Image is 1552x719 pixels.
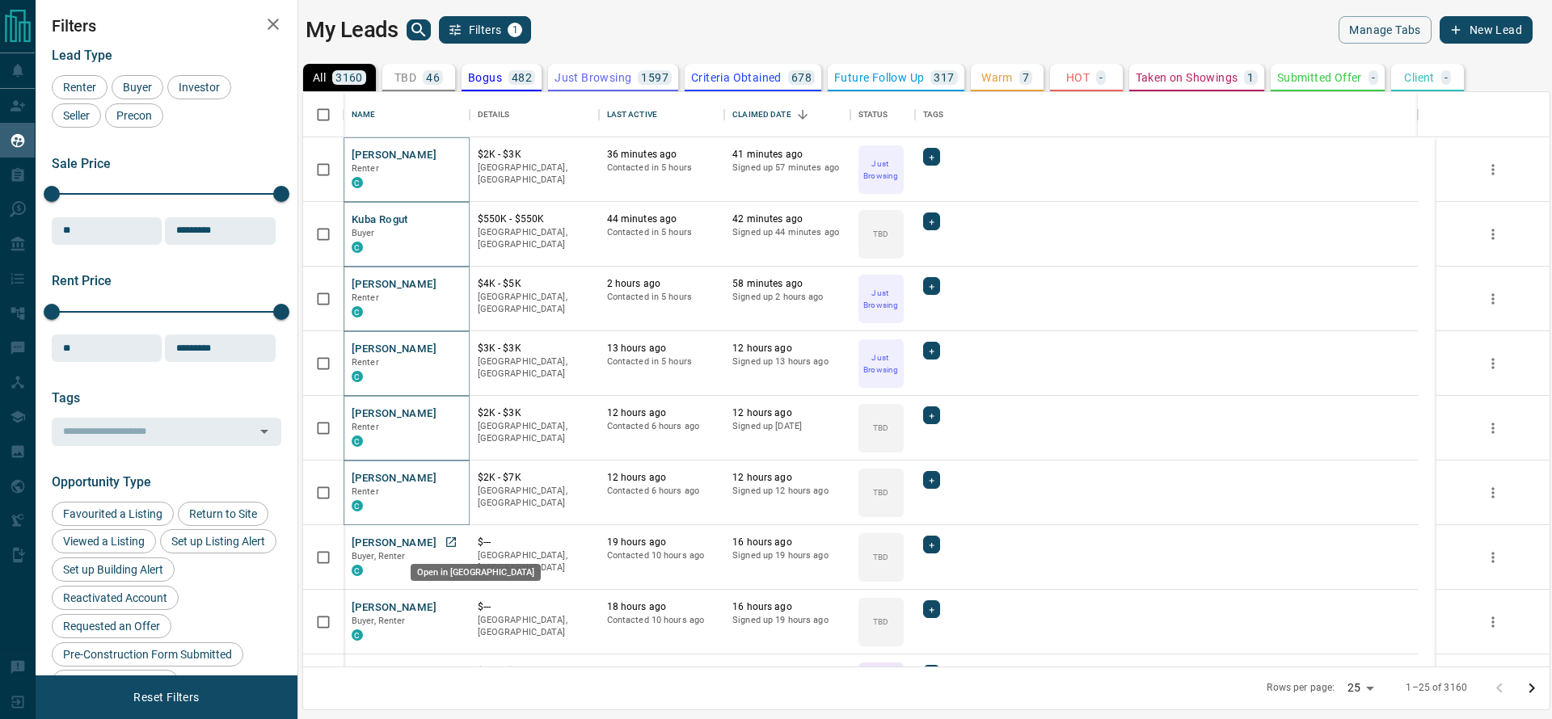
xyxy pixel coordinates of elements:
p: Rows per page: [1267,681,1335,695]
p: [GEOGRAPHIC_DATA], [GEOGRAPHIC_DATA] [478,291,591,316]
p: 16 hours ago [732,536,842,549]
span: Renter [57,81,102,94]
p: Signed up 44 minutes ago [732,226,842,239]
p: Just Browsing [860,287,902,311]
div: condos.ca [352,177,363,188]
p: [GEOGRAPHIC_DATA], [GEOGRAPHIC_DATA] [478,549,591,574]
span: Buyer [352,228,375,238]
button: more [1481,545,1505,570]
button: more [1481,610,1505,634]
button: [PERSON_NAME] [352,471,436,486]
div: Open in [GEOGRAPHIC_DATA] [411,564,541,581]
p: 12 hours ago [607,471,717,485]
span: Renter [352,357,379,368]
span: Precon [111,109,158,122]
span: Sale Price [52,156,111,171]
span: Tags [52,390,80,406]
div: condos.ca [352,306,363,317]
div: + [923,277,940,295]
p: Contacted 6 hours ago [607,485,717,498]
div: + [923,471,940,489]
button: search button [407,19,431,40]
div: Pre-Construction Form Submitted [52,642,243,666]
div: Claimed Date [724,92,850,137]
button: Manage Tabs [1339,16,1431,44]
span: + [929,343,934,359]
button: Sort [791,103,814,126]
span: Pre-Construction Form Submitted [57,648,238,661]
p: Contacted 10 hours ago [607,614,717,627]
div: Details [478,92,510,137]
p: Just Browsing [860,351,902,376]
span: Opportunity Type [52,474,151,490]
p: TBD [394,72,416,83]
p: [GEOGRAPHIC_DATA], [GEOGRAPHIC_DATA] [478,485,591,510]
p: $550K - $550K [478,212,591,226]
button: [PERSON_NAME] [352,148,436,163]
div: Last Active [599,92,725,137]
button: more [1481,416,1505,440]
div: Viewed a Listing [52,529,156,553]
span: Viewed a Listing [57,535,150,548]
p: - [1372,72,1375,83]
button: [PERSON_NAME] [352,406,436,422]
span: + [929,472,934,488]
button: Kuba Rogut [352,212,408,228]
button: Go to next page [1516,672,1548,704]
span: Reactivated Account [57,591,173,604]
span: + [929,536,934,553]
p: $4K - $5K [478,277,591,291]
p: Warm [981,72,1013,83]
div: Name [352,92,376,137]
p: Client [1404,72,1434,83]
div: Status [850,92,915,137]
div: Status [858,92,888,137]
p: Contacted in 5 hours [607,162,717,174]
p: [GEOGRAPHIC_DATA], [GEOGRAPHIC_DATA] [478,420,591,445]
div: + [923,600,940,618]
p: TBD [873,422,888,434]
p: [GEOGRAPHIC_DATA], [GEOGRAPHIC_DATA] [478,355,591,381]
button: Reset Filters [123,683,209,711]
p: TBD [873,228,888,240]
div: condos.ca [352,371,363,382]
span: + [929,149,934,165]
div: + [923,406,940,424]
div: + [923,536,940,553]
div: + [923,212,940,230]
p: 18 hours ago [607,600,717,614]
p: 3160 [335,72,363,83]
p: 44 minutes ago [607,212,717,226]
div: Claimed Date [732,92,791,137]
div: condos.ca [352,565,363,576]
button: more [1481,481,1505,505]
span: + [929,407,934,423]
p: $2K - $3K [478,148,591,162]
span: Set up Building Alert [57,563,169,576]
p: 11 hours ago [607,665,717,679]
h2: Filters [52,16,281,36]
span: Renter [352,292,379,303]
p: 46 [426,72,440,83]
div: Tags [915,92,1418,137]
div: Set up Listing Alert [160,529,276,553]
div: Set up Building Alert [52,557,175,582]
button: more [1481,222,1505,246]
div: Investor [167,75,231,99]
p: 41 minutes ago [732,148,842,162]
div: Reactivated Account [52,586,179,610]
p: 12 hours ago [732,342,842,355]
button: Filters1 [439,16,532,44]
button: [PERSON_NAME] [352,536,436,551]
p: TBD [873,616,888,628]
p: Signed up 57 minutes ago [732,162,842,174]
button: more [1481,158,1505,182]
span: Investor [173,81,226,94]
div: + [923,342,940,359]
button: Open [253,420,276,443]
p: Future Follow Up [834,72,924,83]
p: 12 hours ago [732,406,842,420]
div: condos.ca [352,242,363,253]
span: Buyer, Renter [352,616,406,626]
span: Renter [352,163,379,174]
